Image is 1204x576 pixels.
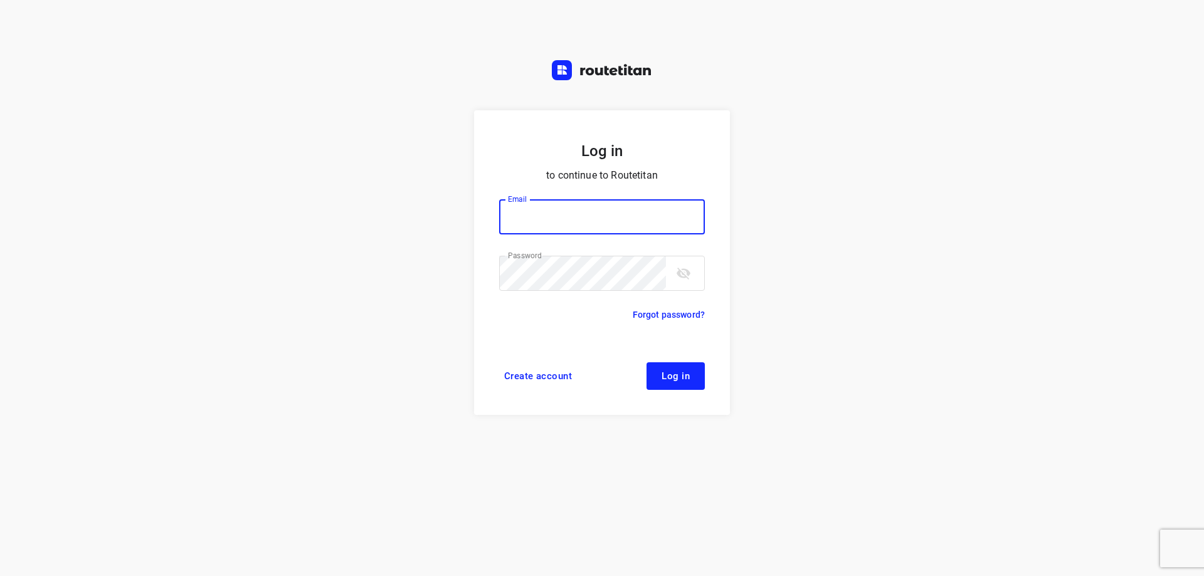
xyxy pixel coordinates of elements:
a: Create account [499,362,577,390]
a: Forgot password? [633,307,705,322]
span: Log in [662,371,690,381]
a: Routetitan [552,60,652,83]
button: toggle password visibility [671,261,696,286]
span: Create account [504,371,572,381]
p: to continue to Routetitan [499,167,705,184]
button: Log in [647,362,705,390]
img: Routetitan [552,60,652,80]
h5: Log in [499,140,705,162]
